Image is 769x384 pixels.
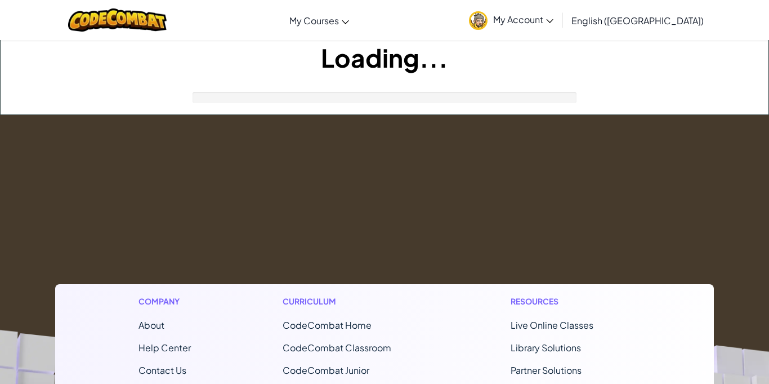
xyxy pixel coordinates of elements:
[68,8,167,32] img: CodeCombat logo
[138,319,164,331] a: About
[1,40,768,75] h1: Loading...
[566,5,709,36] a: English ([GEOGRAPHIC_DATA])
[493,14,553,25] span: My Account
[511,295,631,307] h1: Resources
[138,364,186,376] span: Contact Us
[511,319,593,331] a: Live Online Classes
[571,15,704,27] span: English ([GEOGRAPHIC_DATA])
[289,15,339,27] span: My Courses
[469,11,488,30] img: avatar
[511,364,582,376] a: Partner Solutions
[511,342,581,354] a: Library Solutions
[283,319,372,331] span: CodeCombat Home
[138,342,191,354] a: Help Center
[284,5,355,36] a: My Courses
[283,295,419,307] h1: Curriculum
[463,2,559,38] a: My Account
[283,364,369,376] a: CodeCombat Junior
[138,295,191,307] h1: Company
[283,342,391,354] a: CodeCombat Classroom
